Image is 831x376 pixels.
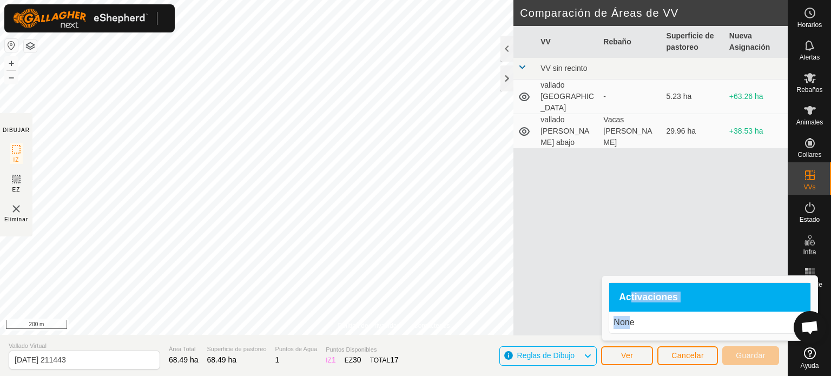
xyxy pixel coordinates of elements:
button: Capas del Mapa [24,39,37,52]
a: Contáctenos [413,321,450,331]
button: Guardar [722,346,779,365]
a: Política de Privacidad [338,321,400,331]
a: Ayuda [788,343,831,373]
span: Horarios [797,22,822,28]
h2: Comparación de Áreas de VV [520,6,788,19]
span: Guardar [736,351,766,360]
span: IZ [14,156,19,164]
span: 68.49 ha [169,355,199,364]
span: VV sin recinto [540,64,587,72]
div: Vacas [PERSON_NAME] [603,114,657,148]
td: +63.26 ha [725,80,788,114]
td: 5.23 ha [662,80,725,114]
img: VV [10,202,23,215]
span: VVs [803,184,815,190]
th: Nueva Asignación [725,26,788,58]
span: Alertas [800,54,820,61]
span: Ver [621,351,634,360]
span: 68.49 ha [207,355,237,364]
td: 29.96 ha [662,114,725,149]
span: Ayuda [801,362,819,369]
div: TOTAL [370,354,399,366]
span: 17 [390,355,399,364]
span: Cancelar [671,351,704,360]
span: Estado [800,216,820,223]
button: + [5,57,18,70]
span: 1 [332,355,336,364]
td: +38.53 ha [725,114,788,149]
div: IZ [326,354,335,366]
span: Collares [797,151,821,158]
button: Restablecer Mapa [5,39,18,52]
div: - [603,91,657,102]
div: EZ [345,354,361,366]
span: Eliminar [4,215,28,223]
td: vallado [PERSON_NAME] abajo [536,114,599,149]
span: Rebaños [796,87,822,93]
span: EZ [12,186,21,194]
th: Superficie de pastoreo [662,26,725,58]
span: Superficie de pastoreo [207,345,267,354]
span: Activaciones [619,293,678,302]
span: Infra [803,249,816,255]
span: 30 [353,355,361,364]
span: Vallado Virtual [9,341,160,351]
span: Reglas de Dibujo [517,351,575,360]
div: Chat abierto [794,311,826,344]
span: Puntos Disponibles [326,345,399,354]
span: Animales [796,119,823,126]
span: Puntos de Agua [275,345,318,354]
td: vallado [GEOGRAPHIC_DATA] [536,80,599,114]
img: Logo Gallagher [13,9,148,28]
p: None [614,316,806,329]
span: 1 [275,355,280,364]
div: DIBUJAR [3,126,30,134]
span: Área Total [169,345,199,354]
button: – [5,71,18,84]
button: Ver [601,346,653,365]
button: Cancelar [657,346,718,365]
th: Rebaño [599,26,662,58]
th: VV [536,26,599,58]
